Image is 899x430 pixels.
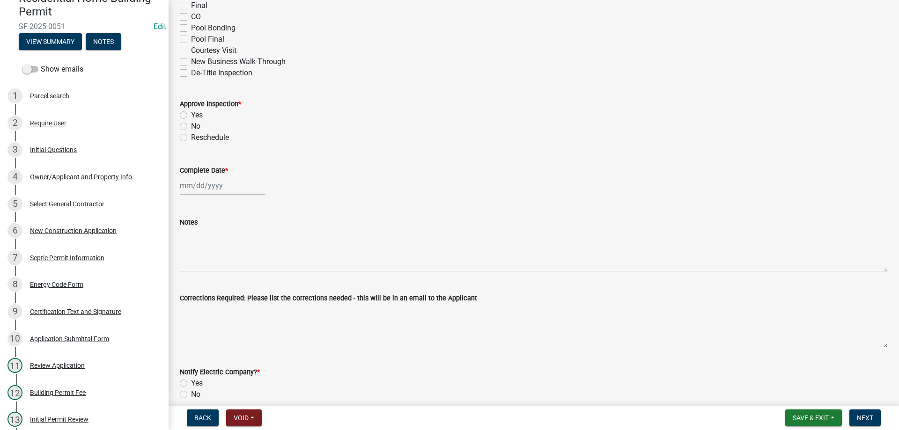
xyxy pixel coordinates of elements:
a: Edit [154,22,166,31]
label: Notes [180,219,198,226]
label: Approve Inspection [180,101,241,108]
label: Complete Date [180,168,228,174]
div: 11 [7,358,22,373]
div: Septic Permit Information [30,255,104,261]
wm-modal-confirm: Summary [19,39,82,46]
label: De-Title Inspection [191,67,252,79]
div: 3 [7,142,22,157]
span: Next [857,414,873,422]
div: 5 [7,197,22,211]
div: Review Application [30,362,85,369]
label: Show emails [22,64,83,75]
div: New Construction Application [30,227,117,234]
div: Energy Code Form [30,281,83,288]
div: Certification Text and Signature [30,308,121,315]
div: 7 [7,250,22,265]
label: Yes [191,109,203,121]
div: 4 [7,169,22,184]
div: 1 [7,88,22,103]
div: 13 [7,412,22,427]
label: Pool Final [191,34,224,45]
div: Initial Questions [30,146,77,153]
label: New Business Walk-Through [191,56,286,67]
div: Application Submittal Form [30,335,109,342]
label: CO [191,11,201,22]
div: 9 [7,304,22,319]
span: Void [234,414,249,422]
span: Back [194,414,211,422]
input: mm/dd/yyyy [180,176,265,195]
label: Pool Bonding [191,22,236,34]
div: 2 [7,116,22,131]
label: Courtesy Visit [191,45,236,56]
div: Owner/Applicant and Property Info [30,174,132,180]
button: Notes [86,33,121,50]
div: 10 [7,331,22,346]
label: No [191,389,200,400]
span: Save & Exit [793,414,829,422]
button: Save & Exit [785,409,842,426]
div: 8 [7,277,22,292]
wm-modal-confirm: Notes [86,39,121,46]
span: SF-2025-0051 [19,22,150,31]
label: Yes [191,378,203,389]
div: Building Permit Fee [30,389,86,396]
label: Corrections Required: Please list the corrections needed - this will be in an email to the Applicant [180,295,477,302]
button: Back [187,409,219,426]
button: Void [226,409,262,426]
wm-modal-confirm: Edit Application Number [154,22,166,31]
div: 6 [7,223,22,238]
button: View Summary [19,33,82,50]
div: Require User [30,120,66,126]
label: Notify Electric Company? [180,369,260,376]
div: Initial Permit Review [30,416,88,423]
button: Next [849,409,881,426]
label: Reschedule [191,132,229,143]
div: 12 [7,385,22,400]
label: No [191,121,200,132]
div: Select General Contractor [30,201,104,207]
div: Parcel search [30,93,69,99]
